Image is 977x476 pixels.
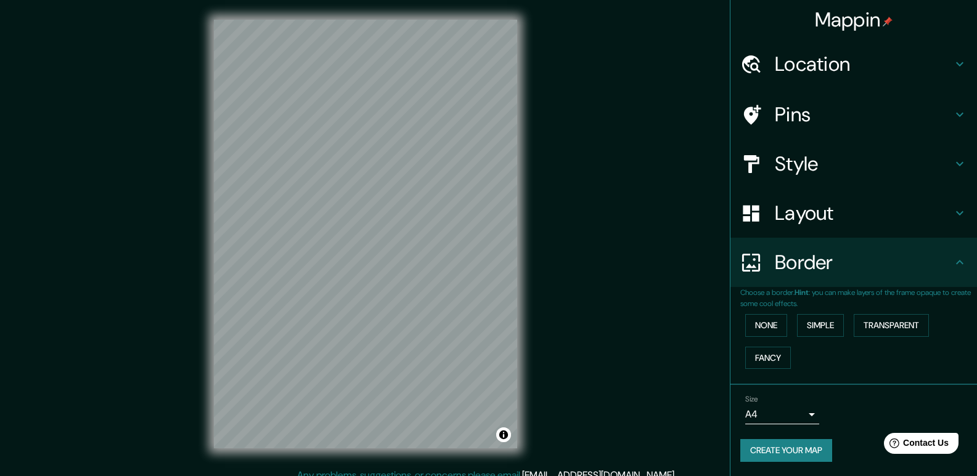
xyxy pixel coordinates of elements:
[730,238,977,287] div: Border
[745,314,787,337] button: None
[775,201,952,225] h4: Layout
[730,39,977,89] div: Location
[745,405,819,424] div: A4
[745,347,791,369] button: Fancy
[883,17,893,26] img: pin-icon.png
[730,90,977,139] div: Pins
[496,427,511,442] button: Toggle attribution
[867,428,963,462] iframe: Help widget launcher
[775,151,952,176] h4: Style
[214,20,517,448] canvas: Map
[815,7,893,32] h4: Mappin
[745,394,758,405] label: Size
[730,139,977,188] div: Style
[730,188,977,238] div: Layout
[740,439,832,462] button: Create your map
[797,314,844,337] button: Simple
[775,52,952,76] h4: Location
[775,102,952,127] h4: Pins
[854,314,929,337] button: Transparent
[795,288,809,297] b: Hint
[740,287,977,309] p: Choose a border. : you can make layers of the frame opaque to create some cool effects.
[775,250,952,275] h4: Border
